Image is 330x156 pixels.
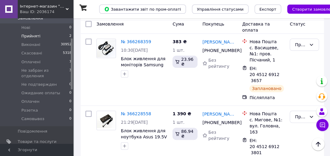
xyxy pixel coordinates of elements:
[202,111,237,117] a: [PERSON_NAME]
[18,139,56,144] span: Товари та послуги
[172,48,184,53] span: 1 шт.
[69,25,71,30] span: 0
[121,48,148,53] span: 10:30[DATE]
[172,120,184,125] span: 1 шт.
[202,22,224,26] span: Покупець
[20,4,66,9] span: Інтернет-магазин "Aux Market"
[69,116,71,122] span: 0
[97,113,116,128] img: Фото товару
[249,111,285,117] div: Нова Пошта
[192,5,248,14] button: Управління статусами
[21,116,44,122] span: Самовывоз
[255,5,281,14] button: Експорт
[249,95,285,101] div: Післяплата
[104,6,181,12] span: Завантажити звіт по пром-оплаті
[21,99,39,104] span: Оплачен
[69,59,71,65] span: 7
[121,120,148,125] span: 21:29[DATE]
[172,128,198,140] div: 86.94 ₴
[20,9,73,15] div: Ваш ID: 2036174
[202,39,237,45] a: [PERSON_NAME]
[18,129,47,134] span: Повідомлення
[21,82,57,87] span: Не подтвержден
[96,39,116,58] a: Фото товару
[172,111,191,116] span: 1 390 ₴
[69,68,71,79] span: 3
[172,56,198,68] div: 23.96 ₴
[312,138,325,151] button: Наверх
[21,108,38,113] span: Розетка
[249,66,279,83] span: ЕН: 20 4512 6912 3657
[21,59,41,65] span: Оплачені
[249,85,284,92] div: Заплановано
[97,40,116,57] img: Фото товару
[21,42,40,47] span: Виконані
[69,82,71,87] span: 0
[69,108,71,113] span: 0
[208,130,229,141] span: Без рейтингу
[249,117,285,135] div: с. Мигове, №1: вул. Головна, 163
[172,39,187,44] span: 383 ₴
[21,33,40,39] span: Прийняті
[259,7,277,12] span: Експорт
[202,48,241,53] span: [PHONE_NUMBER]
[69,99,71,104] span: 0
[61,42,71,47] span: 30952
[202,120,241,125] span: [PHONE_NUMBER]
[21,68,69,79] span: Не забран из отделения
[295,41,306,48] div: Прийнято
[121,56,165,79] a: Блок живлення для моніторів Samsung 14V 3A (6.5*4.4) + мережевий кабель
[21,50,42,56] span: Скасовані
[172,22,184,26] span: Cума
[69,90,71,96] span: 0
[290,22,305,26] span: Статус
[63,50,71,56] span: 5318
[249,39,285,45] div: Нова Пошта
[295,113,306,120] div: Прийнято
[249,138,279,155] span: ЕН: 20 4512 6912 3801
[121,39,151,44] a: № 366268359
[249,45,285,63] div: с. Васищеве, №1: пров. Пісчаний, 1
[242,22,270,33] span: Доставка та оплата
[197,7,244,12] span: Управління статусами
[21,25,30,30] span: Нові
[316,119,328,131] button: Чат з покупцем
[208,58,229,69] span: Без рейтингу
[96,111,116,130] a: Фото товару
[21,90,60,96] span: Ожидание оплаты
[69,33,71,39] span: 2
[99,5,186,14] button: Завантажити звіт по пром-оплаті
[96,22,124,26] span: Замовлення
[121,111,151,116] a: № 366228558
